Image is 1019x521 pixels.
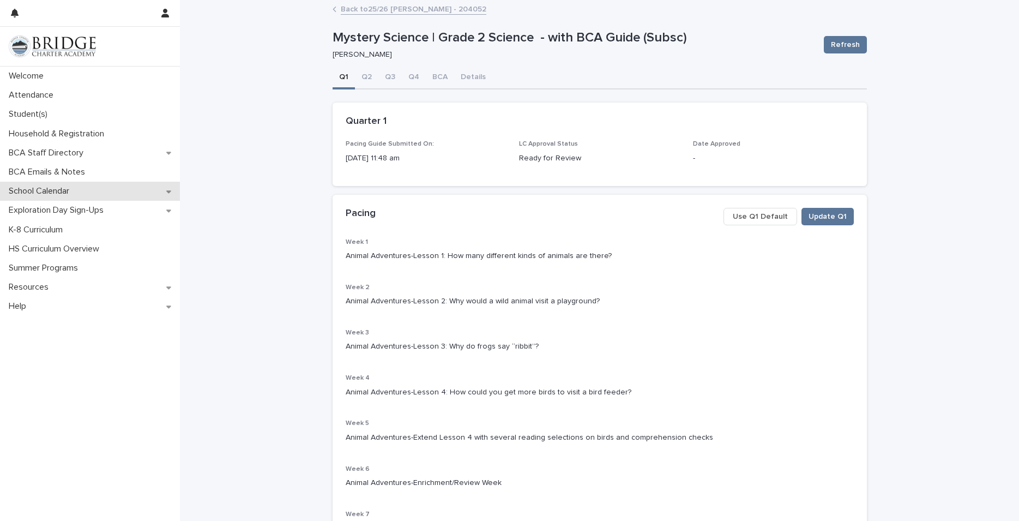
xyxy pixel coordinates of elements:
p: Household & Registration [4,129,113,139]
p: Student(s) [4,109,56,119]
p: BCA Emails & Notes [4,167,94,177]
span: Update Q1 [809,211,847,222]
p: Mystery Science | Grade 2 Science - with BCA Guide (Subsc) [333,30,815,46]
button: Refresh [824,36,867,53]
span: Week 1 [346,239,368,245]
p: [DATE] 11:48 am [346,153,507,164]
p: [PERSON_NAME] [333,50,811,59]
span: Pacing Guide Submitted On: [346,141,434,147]
p: School Calendar [4,186,78,196]
p: HS Curriculum Overview [4,244,108,254]
span: Week 3 [346,330,369,336]
button: Q4 [402,67,426,89]
span: Date Approved [693,141,740,147]
p: Exploration Day Sign-Ups [4,205,112,215]
button: BCA [426,67,454,89]
p: Attendance [4,90,62,100]
h2: Pacing [346,208,376,220]
p: Animal Adventures-Lesson 3: Why do frogs say “ribbit”? [346,341,854,352]
button: Q3 [378,67,402,89]
h2: Quarter 1 [346,116,387,128]
p: Animal Adventures-Lesson 4: How could you get more birds to visit a bird feeder? [346,387,854,398]
span: Week 7 [346,511,370,518]
span: Week 5 [346,420,369,427]
p: K-8 Curriculum [4,225,71,235]
p: Help [4,301,35,312]
img: V1C1m3IdTEidaUdm9Hs0 [9,35,96,57]
button: Use Q1 Default [723,208,797,225]
p: BCA Staff Directory [4,148,92,158]
button: Update Q1 [801,208,854,225]
p: Summer Programs [4,263,87,273]
button: Details [454,67,492,89]
span: Use Q1 Default [733,211,788,222]
p: Resources [4,282,57,292]
span: Week 6 [346,466,370,472]
p: Animal Adventures-Enrichment/Review Week [346,477,854,489]
button: Q2 [355,67,378,89]
a: Back to25/26 [PERSON_NAME] - 204052 [341,2,486,15]
p: Animal Adventures-Lesson 2: Why would a wild animal visit a playground? [346,296,854,307]
span: LC Approval Status [519,141,578,147]
p: Welcome [4,71,52,81]
p: Animal Adventures-Lesson 1: How many different kinds of animals are there? [346,250,854,262]
p: Ready for Review [519,153,680,164]
span: Refresh [831,39,860,50]
p: Animal Adventures-Extend Lesson 4 with several reading selections on birds and comprehension checks [346,432,854,444]
p: - [693,153,854,164]
span: Week 2 [346,284,370,291]
button: Q1 [333,67,355,89]
span: Week 4 [346,375,370,381]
